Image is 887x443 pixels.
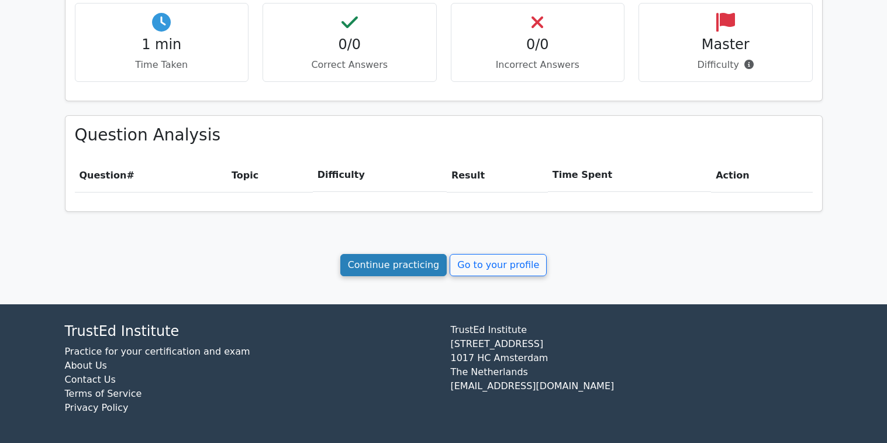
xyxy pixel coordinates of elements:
[461,58,615,72] p: Incorrect Answers
[450,254,547,276] a: Go to your profile
[272,58,427,72] p: Correct Answers
[711,159,812,192] th: Action
[65,360,107,371] a: About Us
[75,125,813,145] h3: Question Analysis
[65,388,142,399] a: Terms of Service
[444,323,830,424] div: TrustEd Institute [STREET_ADDRESS] 1017 HC Amsterdam The Netherlands [EMAIL_ADDRESS][DOMAIN_NAME]
[65,346,250,357] a: Practice for your certification and exam
[75,159,227,192] th: #
[85,36,239,53] h4: 1 min
[313,159,447,192] th: Difficulty
[272,36,427,53] h4: 0/0
[65,402,129,413] a: Privacy Policy
[648,58,803,72] p: Difficulty
[548,159,711,192] th: Time Spent
[227,159,313,192] th: Topic
[65,374,116,385] a: Contact Us
[65,323,437,340] h4: TrustEd Institute
[85,58,239,72] p: Time Taken
[80,170,127,181] span: Question
[340,254,447,276] a: Continue practicing
[648,36,803,53] h4: Master
[447,159,548,192] th: Result
[461,36,615,53] h4: 0/0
